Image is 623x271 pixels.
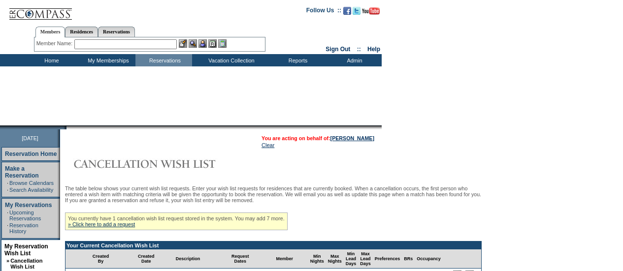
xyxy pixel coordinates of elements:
a: Sign Out [326,46,350,53]
img: blank.gif [66,125,67,129]
td: · [7,187,8,193]
td: My Memberships [79,54,135,66]
a: Help [367,46,380,53]
a: Reservation Home [5,151,57,157]
span: You are acting on behalf of: [262,135,374,141]
td: Min Lead Days [344,249,359,269]
td: Created Date [136,249,157,269]
td: Your Current Cancellation Wish List [66,241,481,249]
td: Home [22,54,79,66]
td: · [7,210,8,221]
img: Subscribe to our YouTube Channel [362,7,380,15]
a: My Reservation Wish List [4,243,48,257]
img: b_calculator.gif [218,39,227,48]
td: Reservations [135,54,192,66]
td: · [7,222,8,234]
a: Make a Reservation [5,165,39,179]
td: Description [156,249,219,269]
img: Impersonate [198,39,207,48]
a: Clear [262,142,274,148]
img: View [189,39,197,48]
td: Min Nights [308,249,326,269]
td: BRs [402,249,415,269]
div: Member Name: [36,39,74,48]
a: My Reservations [5,202,52,209]
img: Reservations [208,39,217,48]
span: [DATE] [22,135,38,141]
a: Browse Calendars [9,180,54,186]
a: [PERSON_NAME] [330,135,374,141]
a: » Click here to add a request [68,221,135,227]
td: Request Dates [219,249,261,269]
a: Reservations [98,27,135,37]
td: Max Lead Days [358,249,373,269]
a: Become our fan on Facebook [343,10,351,16]
td: Member [261,249,308,269]
a: Reservation History [9,222,38,234]
td: Max Nights [326,249,344,269]
a: Residences [65,27,98,37]
img: Cancellation Wish List [65,154,262,174]
img: promoShadowLeftCorner.gif [63,125,66,129]
a: Upcoming Reservations [9,210,41,221]
td: Created By [66,249,136,269]
td: Vacation Collection [192,54,268,66]
td: · [7,180,8,186]
a: Follow us on Twitter [353,10,361,16]
td: Preferences [373,249,402,269]
a: Members [35,27,66,37]
td: Follow Us :: [306,6,341,18]
img: Follow us on Twitter [353,7,361,15]
img: Become our fan on Facebook [343,7,351,15]
span: :: [357,46,361,53]
td: Reports [268,54,325,66]
td: Admin [325,54,382,66]
a: Cancellation Wish List [10,258,42,270]
a: Subscribe to our YouTube Channel [362,10,380,16]
img: b_edit.gif [179,39,187,48]
a: Search Availability [9,187,53,193]
div: You currently have 1 cancellation wish list request stored in the system. You may add 7 more. [65,212,288,230]
td: Occupancy [415,249,443,269]
b: » [6,258,9,264]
